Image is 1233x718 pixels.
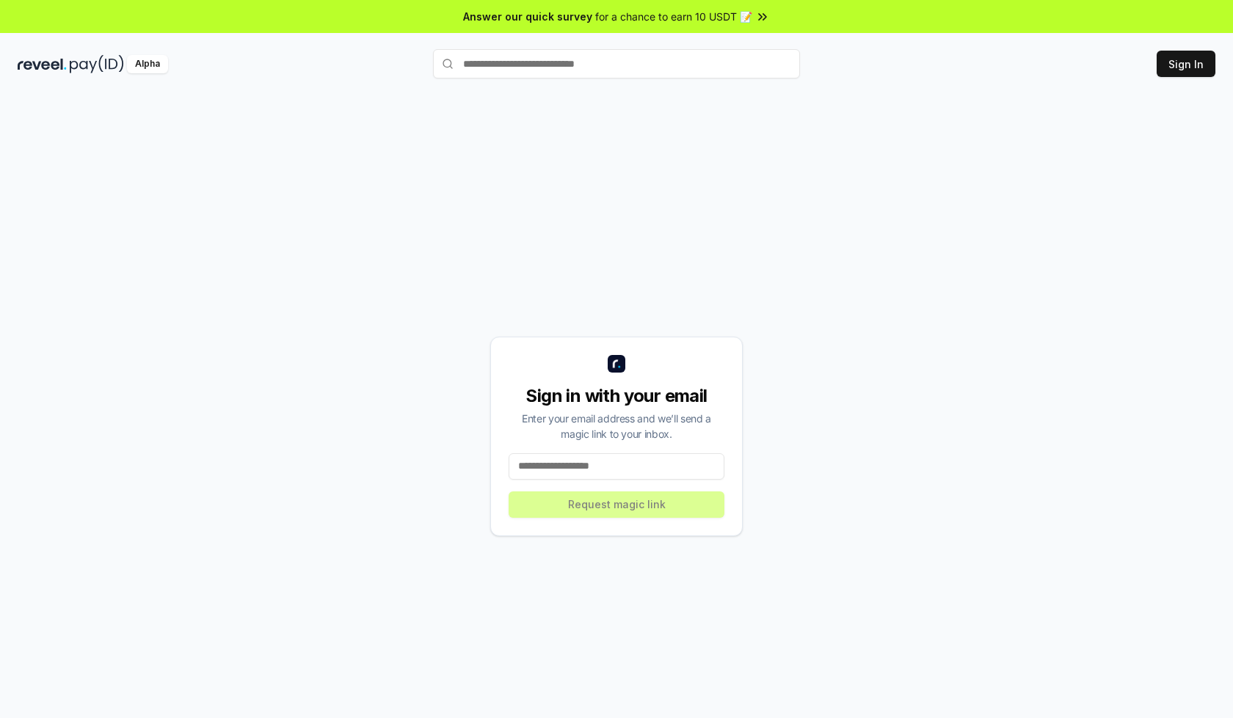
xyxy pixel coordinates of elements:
[509,411,724,442] div: Enter your email address and we’ll send a magic link to your inbox.
[70,55,124,73] img: pay_id
[608,355,625,373] img: logo_small
[127,55,168,73] div: Alpha
[509,384,724,408] div: Sign in with your email
[18,55,67,73] img: reveel_dark
[1157,51,1215,77] button: Sign In
[463,9,592,24] span: Answer our quick survey
[595,9,752,24] span: for a chance to earn 10 USDT 📝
